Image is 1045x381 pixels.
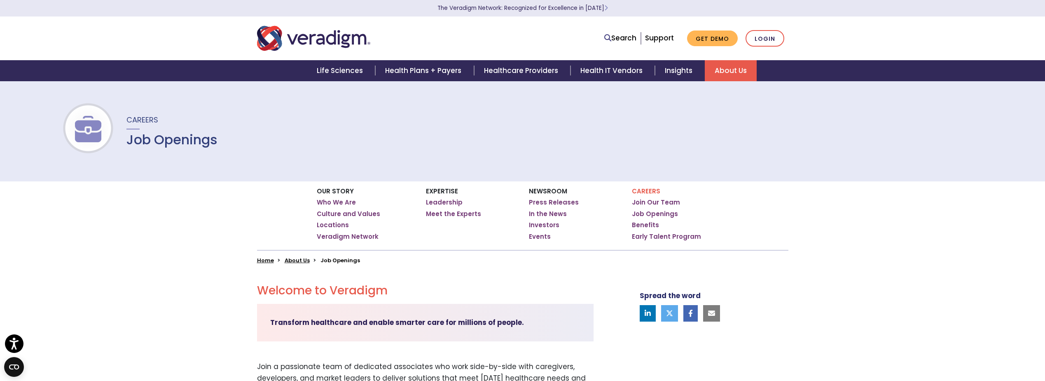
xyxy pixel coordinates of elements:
a: Veradigm Network [317,233,379,241]
a: Job Openings [632,210,678,218]
button: Open CMP widget [4,357,24,377]
a: Healthcare Providers [474,60,570,81]
a: Login [746,30,784,47]
a: Search [604,33,636,44]
a: Investors [529,221,559,229]
a: The Veradigm Network: Recognized for Excellence in [DATE]Learn More [437,4,608,12]
h1: Job Openings [126,132,217,148]
a: Support [645,33,674,43]
span: Learn More [604,4,608,12]
a: Benefits [632,221,659,229]
a: Get Demo [687,31,738,47]
a: Locations [317,221,349,229]
a: Insights [655,60,705,81]
a: Press Releases [529,198,579,207]
strong: Spread the word [640,291,701,301]
a: Meet the Experts [426,210,481,218]
strong: Transform healthcare and enable smarter care for millions of people. [270,317,524,327]
img: Veradigm logo [257,25,370,52]
a: Events [529,233,551,241]
h2: Welcome to Veradigm [257,284,594,298]
a: About Us [705,60,757,81]
a: Early Talent Program [632,233,701,241]
a: Leadership [426,198,463,207]
span: Careers [126,115,158,125]
a: Join Our Team [632,198,680,207]
a: In the News [529,210,567,218]
a: Life Sciences [307,60,375,81]
a: Culture and Values [317,210,380,218]
a: Health IT Vendors [570,60,655,81]
a: About Us [285,256,310,264]
a: Who We Are [317,198,356,207]
a: Health Plans + Payers [375,60,474,81]
a: Home [257,256,274,264]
